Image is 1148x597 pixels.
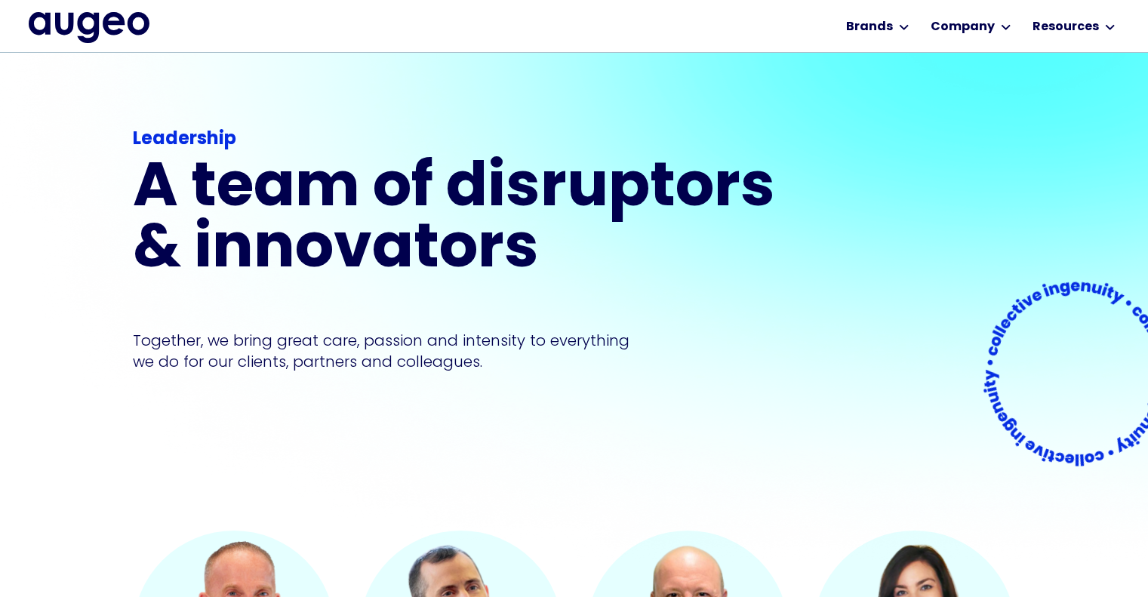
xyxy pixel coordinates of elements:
[931,18,995,36] div: Company
[133,330,652,372] p: Together, we bring great care, passion and intensity to everything we do for our clients, partner...
[133,126,785,153] div: Leadership
[29,12,149,42] a: home
[29,12,149,42] img: Augeo's full logo in midnight blue.
[846,18,893,36] div: Brands
[133,159,785,282] h1: A team of disruptors & innovators
[1033,18,1099,36] div: Resources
